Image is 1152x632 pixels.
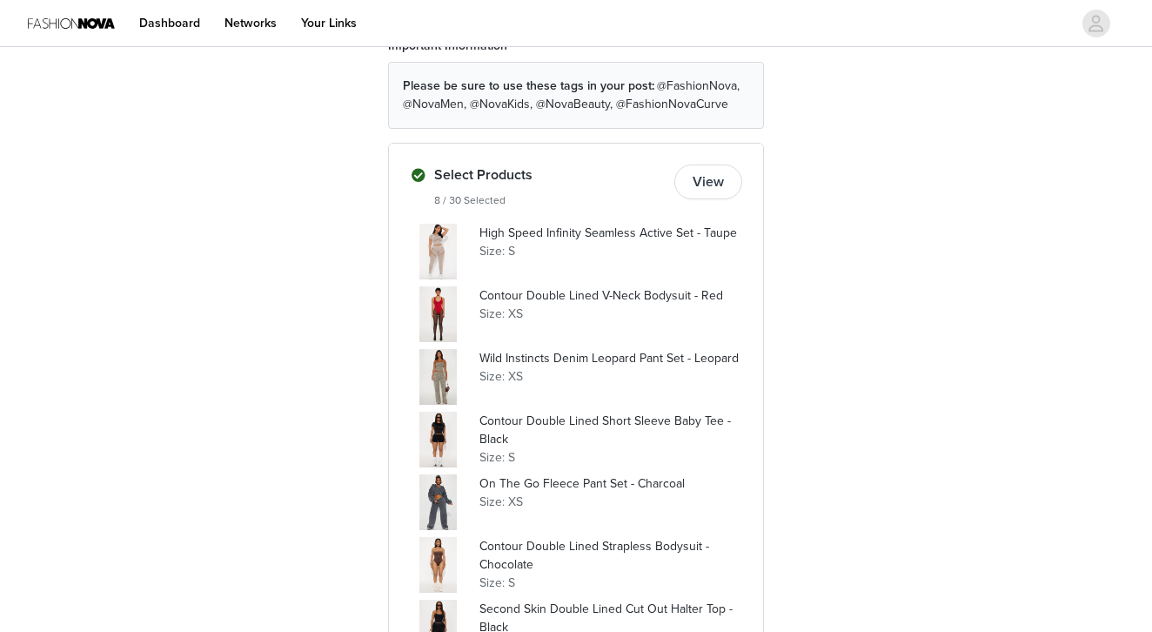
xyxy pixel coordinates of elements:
p: Size: XS [479,493,742,511]
a: Your Links [291,3,367,43]
a: View [674,176,742,190]
p: Size: XS [479,367,742,386]
p: High Speed Infinity Seamless Active Set - Taupe [479,224,742,242]
p: Wild Instincts Denim Leopard Pant Set - Leopard [479,349,742,367]
span: Please be sure to use these tags in your post: [403,78,654,93]
p: Contour Double Lined Short Sleeve Baby Tee - Black [479,412,742,448]
h5: 8 / 30 Selected [434,192,667,208]
p: Contour Double Lined Strapless Bodysuit - Chocolate [479,537,742,574]
a: Dashboard [129,3,211,43]
p: Size: S [479,242,742,260]
p: Size: XS [479,305,742,323]
img: Fashion Nova Logo [28,3,115,43]
p: Size: S [479,574,742,592]
div: avatar [1088,10,1104,37]
p: On The Go Fleece Pant Set - Charcoal [479,474,742,493]
a: Networks [214,3,287,43]
h4: Select Products [434,165,667,185]
p: Contour Double Lined V-Neck Bodysuit - Red [479,286,742,305]
button: View [674,165,742,199]
p: Size: S [479,448,742,467]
